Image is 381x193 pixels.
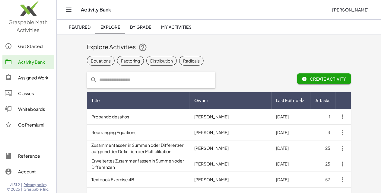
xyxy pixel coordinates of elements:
td: Probando desafios [87,109,190,125]
td: 25 [310,140,335,156]
div: Equations [91,57,111,64]
td: Erweitertes Zusammenfassen in Summen oder Differenzen [87,156,190,172]
td: 1 [310,109,335,125]
button: Create Activity [297,73,351,84]
div: Factoring [121,57,140,64]
div: Account [18,168,52,175]
a: Assigned Work [2,70,54,85]
span: Explore [100,24,120,30]
span: Graspable, Inc. [24,187,49,192]
span: © 2025 [7,187,20,192]
a: Activity Bank [2,55,54,69]
span: Owner [194,97,208,104]
span: Title [92,97,100,104]
td: Textbook Exercise 4B [87,172,190,188]
button: Toggle navigation [64,5,74,14]
a: Account [2,164,54,179]
td: [DATE] [271,156,310,172]
td: Zusammenfassen in Summen oder Differenzen aufgrund der Definition der Multiplikation [87,140,190,156]
td: [PERSON_NAME] [189,172,271,188]
td: [PERSON_NAME] [189,125,271,140]
a: Get Started [2,39,54,53]
td: [DATE] [271,125,310,140]
span: Create Activity [302,76,346,82]
td: 3 [310,125,335,140]
td: [DATE] [271,172,310,188]
button: [PERSON_NAME] [327,4,374,15]
div: Assigned Work [18,74,52,81]
a: Reference [2,149,54,163]
td: [DATE] [271,109,310,125]
td: [PERSON_NAME] [189,156,271,172]
div: Explore Activities [87,43,351,52]
td: [PERSON_NAME] [189,109,271,125]
td: Rearranging Equations [87,125,190,140]
div: Classes [18,90,52,97]
span: Featured [69,24,90,30]
a: Privacy policy [24,182,49,187]
span: [PERSON_NAME] [332,7,369,12]
div: Go Premium! [18,121,52,128]
span: v1.31.2 [10,182,20,187]
i: prepended action [90,76,98,84]
div: Distribution [150,57,173,64]
a: Whiteboards [2,102,54,116]
td: 57 [310,172,335,188]
td: [PERSON_NAME] [189,140,271,156]
div: Radicals [183,57,200,64]
span: Last Edited [276,97,299,104]
div: Reference [18,152,52,159]
div: Get Started [18,43,52,50]
div: Activity Bank [18,58,52,66]
span: | [21,182,23,187]
td: [DATE] [271,140,310,156]
td: 25 [310,156,335,172]
span: | [21,187,23,192]
span: By Grade [130,24,151,30]
span: # Tasks [316,97,331,104]
a: Classes [2,86,54,101]
span: My Activities [161,24,192,30]
div: Whiteboards [18,105,52,113]
span: Graspable Math Activities [9,19,48,33]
